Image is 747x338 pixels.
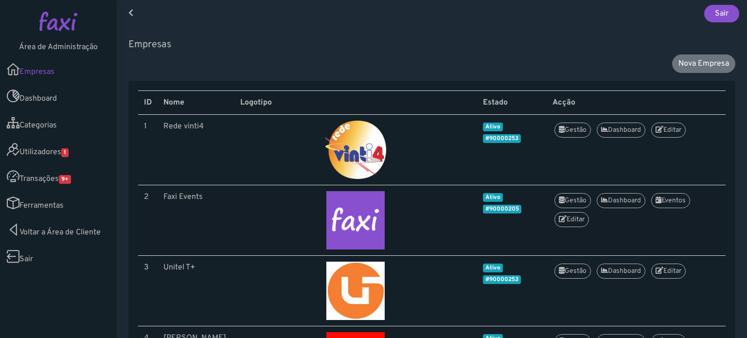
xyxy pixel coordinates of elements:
img: Unitel T+ [240,262,472,320]
th: ID [138,91,158,115]
img: Faxi Events [240,191,472,249]
td: 3 [138,256,158,326]
td: 2 [138,185,158,256]
a: Dashboard [597,264,645,279]
span: Ativo [483,123,503,131]
span: 9+ [59,175,71,184]
img: Rede vinti4 [240,121,472,179]
span: #90000205 [483,205,521,213]
td: 1 [138,115,158,185]
th: Logotipo [234,91,478,115]
th: Estado [477,91,547,115]
a: Eventos [651,193,690,208]
span: 1 [61,148,69,157]
a: Sair [704,5,739,22]
td: Rede vinti4 [158,115,234,185]
a: Editar [651,123,686,138]
h5: Empresas [128,39,735,51]
td: Faxi Events [158,185,234,256]
a: Dashboard [597,123,645,138]
td: Unitel T+ [158,256,234,326]
span: #90000253 [483,275,521,284]
a: Gestão [554,264,591,279]
a: Gestão [554,193,591,208]
span: Ativo [483,264,503,272]
a: Nova Empresa [672,54,735,73]
th: Acção [547,91,726,115]
a: Editar [554,212,589,227]
a: Editar [651,264,686,279]
th: Nome [158,91,234,115]
a: Gestão [554,123,591,138]
a: Dashboard [597,193,645,208]
span: #90000253 [483,134,521,143]
span: Ativo [483,193,503,202]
